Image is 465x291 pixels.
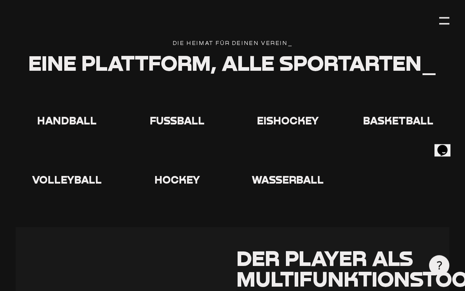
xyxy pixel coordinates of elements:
span: Wasserball [252,173,324,186]
span: Eishockey [257,114,319,127]
span: Volleyball [32,173,102,186]
span: alle Sportarten_ [222,50,437,75]
div: Die Heimat für deinen verein_ [16,38,450,48]
span: Basketball [363,114,433,127]
span: Hockey [154,173,200,186]
span: Fußball [150,114,205,127]
span: Handball [37,114,97,127]
iframe: chat widget [434,135,458,156]
span: Eine Plattform, [28,50,217,75]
